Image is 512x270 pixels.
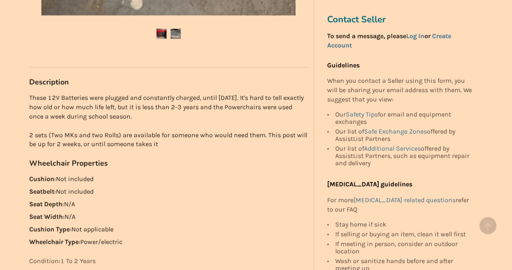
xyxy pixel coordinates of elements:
strong: Seat Width [29,213,63,220]
div: If selling or buying an item, clean it well first [335,229,472,239]
a: [MEDICAL_DATA] related questions [353,196,456,203]
div: Our list of offered by AssistList Partners, such as equipment repair and delivery [335,143,472,166]
p: For more refer to our FAQ [327,195,472,214]
div: Our list of offered by AssistList Partners [335,126,472,143]
strong: To send a message, please or [327,32,451,49]
b: Guidelines [327,61,360,69]
b: [MEDICAL_DATA] guidelines [327,180,412,188]
p: : N/A [29,212,308,222]
p: When you contact a Seller using this form, you will be sharing your email address with them. We s... [327,76,472,104]
div: Our for email and equipment exchanges [335,110,472,126]
p: : Not included [29,187,308,197]
img: wheel chair batteries 12v (2 pair, 4 in total)-wheelchair-mobility-langley-assistlist-listing [171,29,181,39]
strong: Cushion Type [29,225,70,233]
a: Log In [406,32,424,39]
img: wheel chair batteries 12v (2 pair, 4 in total)-wheelchair-mobility-langley-assistlist-listing [156,29,167,39]
p: Condition: 1 To 2 Years [29,257,308,266]
strong: Seatbelt [29,188,54,195]
p: : Not included [29,175,308,184]
p: These 12V Batteries were plugged and constantly charged, until [DATE]. It's hard to tell exactly ... [29,93,308,149]
p: : Power/electric [29,238,308,247]
strong: Wheelchair Type [29,238,79,246]
p: : Not applicable [29,225,308,234]
div: If meeting in person, consider an outdoor location [335,239,472,256]
h3: Description [29,78,308,87]
strong: Cushion [29,175,54,183]
a: Safe Exchange Zones [364,127,427,135]
strong: Seat Depth [29,200,62,208]
div: Stay home if sick [335,220,472,229]
p: : N/A [29,200,308,209]
h3: Wheelchair Properties [29,159,308,168]
a: Additional Services [364,144,421,152]
a: Safety Tips [346,110,378,118]
h3: Contact Seller [327,13,476,25]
